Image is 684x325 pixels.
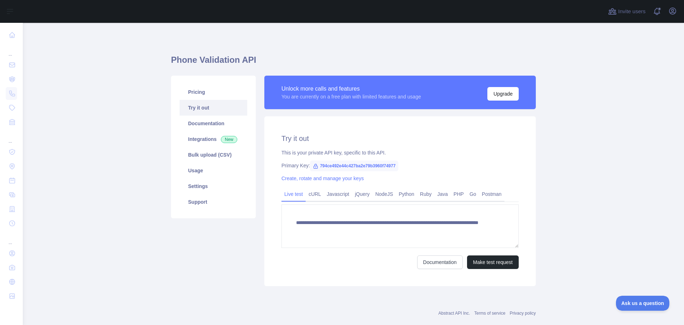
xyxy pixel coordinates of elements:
[618,7,646,16] span: Invite users
[281,188,306,200] a: Live test
[221,136,237,143] span: New
[180,84,247,100] a: Pricing
[180,147,247,163] a: Bulk upload (CSV)
[396,188,417,200] a: Python
[310,161,398,171] span: 794ce492e44c427ba2e79b3960f74977
[474,311,505,316] a: Terms of service
[180,131,247,147] a: Integrations New
[607,6,647,17] button: Invite users
[372,188,396,200] a: NodeJS
[324,188,352,200] a: Javascript
[180,116,247,131] a: Documentation
[171,54,536,71] h1: Phone Validation API
[6,130,17,144] div: ...
[281,133,519,143] h2: Try it out
[180,194,247,210] a: Support
[451,188,467,200] a: PHP
[487,87,519,101] button: Upgrade
[180,178,247,194] a: Settings
[439,311,470,316] a: Abstract API Inc.
[479,188,504,200] a: Postman
[467,255,519,269] button: Make test request
[467,188,479,200] a: Go
[6,43,17,57] div: ...
[417,188,435,200] a: Ruby
[180,100,247,116] a: Try it out
[417,255,463,269] a: Documentation
[281,85,421,93] div: Unlock more calls and features
[510,311,536,316] a: Privacy policy
[281,93,421,100] div: You are currently on a free plan with limited features and usage
[616,296,670,311] iframe: Toggle Customer Support
[180,163,247,178] a: Usage
[281,176,364,181] a: Create, rotate and manage your keys
[281,162,519,169] div: Primary Key:
[435,188,451,200] a: Java
[281,149,519,156] div: This is your private API key, specific to this API.
[306,188,324,200] a: cURL
[352,188,372,200] a: jQuery
[6,231,17,245] div: ...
